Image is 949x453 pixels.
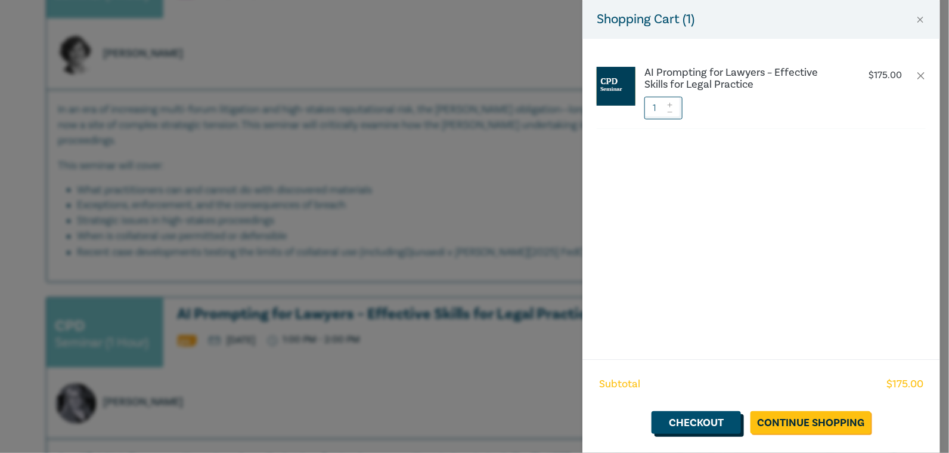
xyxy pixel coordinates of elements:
a: Continue Shopping [750,411,871,434]
h5: Shopping Cart ( 1 ) [597,10,694,29]
a: AI Prompting for Lawyers – Effective Skills for Legal Practice [644,67,842,91]
a: Checkout [652,411,741,434]
p: $ 175.00 [869,70,902,81]
button: Close [915,14,926,25]
img: CPD%20Seminar.jpg [597,67,635,106]
input: 1 [644,97,683,119]
span: Subtotal [599,377,640,392]
span: $ 175.00 [886,377,923,392]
